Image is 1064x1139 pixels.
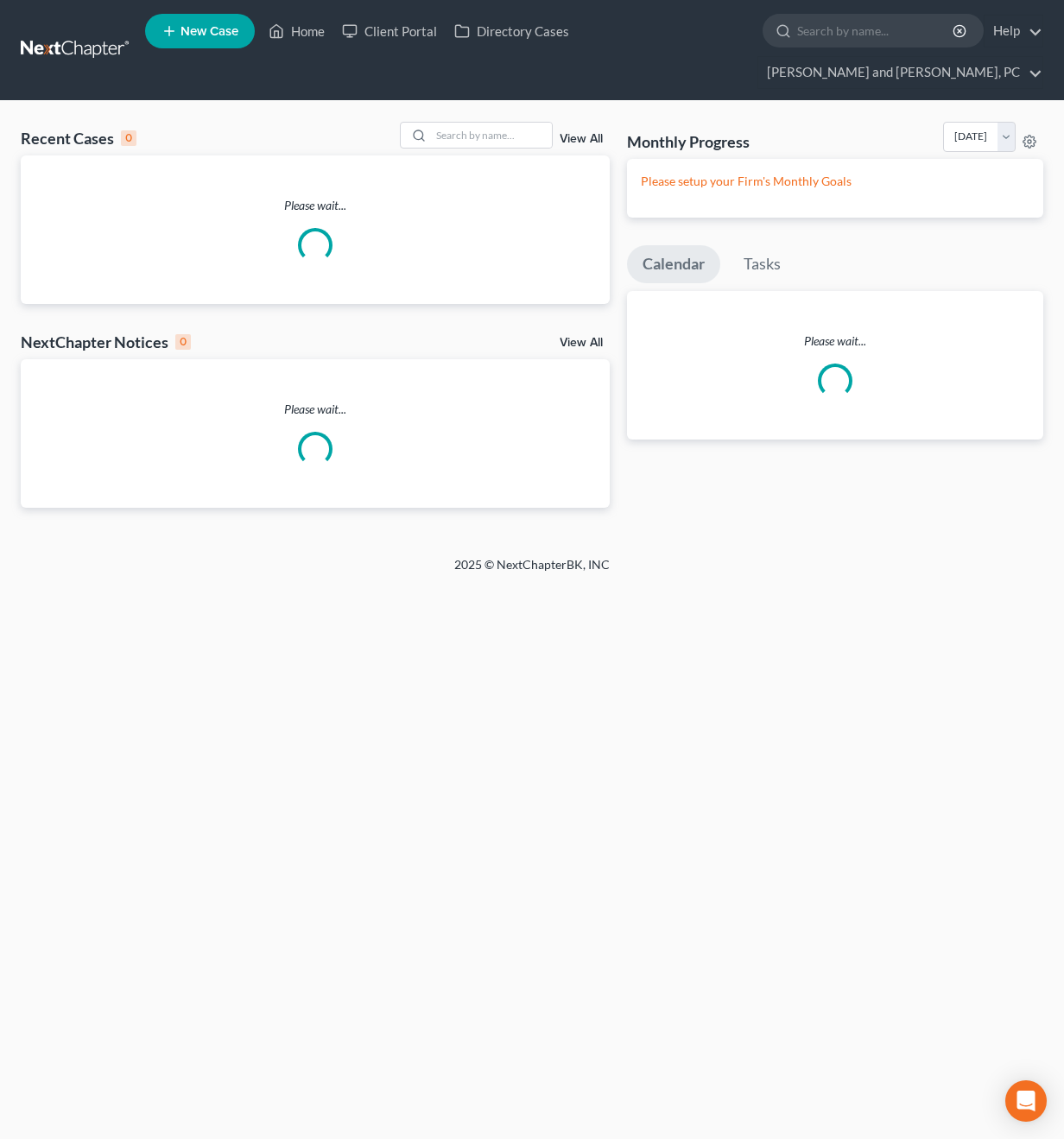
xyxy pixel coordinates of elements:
[797,15,955,47] input: Search by name...
[627,332,1043,350] p: Please wait...
[260,16,333,47] a: Home
[1005,1080,1047,1122] div: Open Intercom Messenger
[627,131,750,152] h3: Monthly Progress
[180,25,238,38] span: New Case
[121,130,136,146] div: 0
[758,57,1042,88] a: [PERSON_NAME] and [PERSON_NAME], PC
[21,128,136,149] div: Recent Cases
[560,133,603,145] a: View All
[21,401,610,418] p: Please wait...
[431,123,552,148] input: Search by name...
[728,245,796,283] a: Tasks
[627,245,720,283] a: Calendar
[40,556,1024,587] div: 2025 © NextChapterBK, INC
[333,16,446,47] a: Client Portal
[446,16,578,47] a: Directory Cases
[21,197,610,214] p: Please wait...
[641,173,1029,190] p: Please setup your Firm's Monthly Goals
[21,332,191,352] div: NextChapter Notices
[560,337,603,349] a: View All
[985,16,1042,47] a: Help
[175,334,191,350] div: 0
